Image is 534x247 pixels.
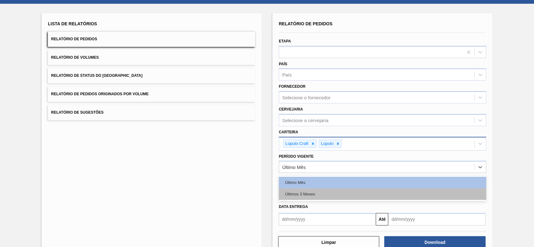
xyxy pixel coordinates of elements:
[319,140,335,148] div: Lúpulo
[51,73,142,78] span: Relatório de Status do [GEOGRAPHIC_DATA]
[282,72,292,77] div: País
[279,107,303,111] label: Cervejaria
[48,32,255,47] button: Relatório de Pedidos
[282,95,330,100] div: Selecione o fornecedor
[282,165,306,170] div: Último Mês
[376,213,388,225] button: Até
[279,188,486,200] div: Últimos 3 Meses
[48,105,255,120] button: Relatório de Sugestões
[279,213,376,225] input: dd/mm/yyyy
[51,55,99,60] span: Relatório de Volumes
[48,50,255,65] button: Relatório de Volumes
[279,84,305,89] label: Fornecedor
[283,140,309,148] div: Lúpulo Craft
[282,117,328,123] div: Selecione a cervejaria
[279,21,333,26] span: Relatório de Pedidos
[279,39,291,43] label: Etapa
[51,110,104,115] span: Relatório de Sugestões
[279,154,313,159] label: Período Vigente
[388,213,485,225] input: dd/mm/yyyy
[48,86,255,102] button: Relatório de Pedidos Originados por Volume
[51,37,97,41] span: Relatório de Pedidos
[279,177,486,188] div: Último Mês
[279,62,287,66] label: País
[279,205,308,209] span: Data Entrega
[48,21,97,26] span: Lista de Relatórios
[48,68,255,83] button: Relatório de Status do [GEOGRAPHIC_DATA]
[279,130,298,134] label: Carteira
[51,92,149,96] span: Relatório de Pedidos Originados por Volume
